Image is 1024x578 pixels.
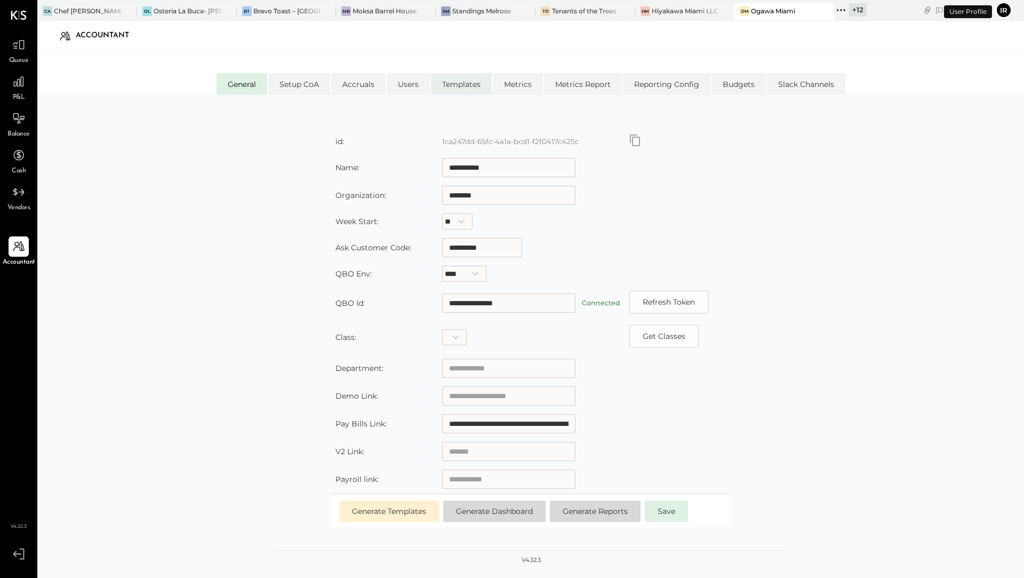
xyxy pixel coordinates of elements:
button: Save [645,501,688,522]
label: Class: [335,332,356,342]
span: Vendors [7,203,30,213]
label: Department: [335,363,383,373]
button: Generate Templates [339,501,439,522]
div: Ogawa Miami [751,6,795,15]
div: Tenants of the Trees [552,6,616,15]
label: Week Start: [335,217,379,226]
div: CA [43,6,52,16]
span: Generate Templates [352,506,426,516]
li: Setup CoA [268,73,330,94]
li: Metrics [493,73,543,94]
label: Ask Customer Code: [335,243,411,252]
label: Pay Bills Link: [335,419,387,429]
li: Metrics Report [544,73,622,94]
label: Demo Link: [335,391,378,401]
a: Balance [1,108,37,139]
label: 1ca247dd-65fc-4a1a-bcd1-f2f0417c425c [442,137,579,146]
div: Chef [PERSON_NAME]'s Vineyard Restaurant [54,6,121,15]
li: Budgets [711,73,766,94]
a: P&L [1,72,37,102]
button: Generate Dashboard [443,501,546,522]
a: Vendors [1,182,37,213]
span: Generate Dashboard [456,506,533,516]
div: OL [142,6,152,16]
a: Queue [1,35,37,66]
li: General [217,73,267,94]
li: Accruals [331,73,386,94]
label: id: [335,137,344,146]
div: copy link [922,4,933,15]
div: BT [242,6,252,16]
div: [DATE] [935,5,993,15]
li: Reporting Config [623,73,710,94]
button: Copy id [629,324,699,348]
div: OM [740,6,749,16]
li: Users [387,73,430,94]
div: MB [341,6,351,16]
span: Save [658,506,675,516]
label: Connected [582,299,620,307]
button: Ir [995,2,1012,19]
div: + 12 [849,3,867,17]
div: v 4.32.3 [522,556,541,565]
label: QBO Id: [335,298,365,308]
span: P&L [13,93,25,102]
span: Generate Reports [563,506,628,516]
label: V2 Link: [335,447,364,456]
label: Payroll link: [335,474,379,484]
label: Name: [335,163,359,172]
div: Standings Melrose [452,6,511,15]
div: Accountant [76,27,140,44]
button: Refresh Token [629,290,709,314]
li: Slack Channels [767,73,845,94]
div: Bravo Toast – [GEOGRAPHIC_DATA] [253,6,321,15]
span: Cash [12,167,26,176]
div: Osteria La Buca- [PERSON_NAME][GEOGRAPHIC_DATA] [154,6,221,15]
span: Queue [9,56,29,66]
label: Organization: [335,191,386,200]
span: Balance [7,130,30,139]
span: Accountant [3,258,35,267]
a: Accountant [1,236,37,267]
div: HM [641,6,650,16]
li: Templates [431,73,492,94]
div: Hiyakawa Miami LLC [652,6,718,15]
label: QBO Env: [335,269,372,279]
button: Copy id [629,134,642,147]
a: Cash [1,145,37,176]
div: User Profile [944,5,992,18]
div: To [541,6,550,16]
div: Moksa Barrel House [353,6,417,15]
div: SM [441,6,451,16]
button: Generate Reports [550,501,641,522]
